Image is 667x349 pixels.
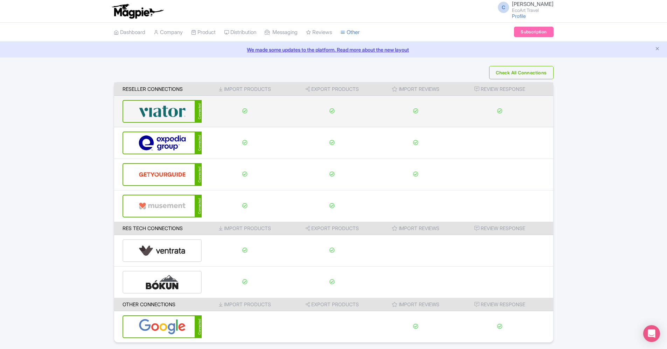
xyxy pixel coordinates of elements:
th: Export Products [288,222,376,235]
span: [PERSON_NAME] [512,1,554,7]
th: Import Reviews [376,298,455,311]
a: Profile [512,13,526,19]
img: musement-dad6797fd076d4ac540800b229e01643.svg [139,195,186,217]
a: Product [191,23,216,42]
div: Open Intercom Messenger [643,325,660,342]
a: Connected [123,100,202,123]
a: Messaging [265,23,298,42]
img: google-96de159c2084212d3cdd3c2fb262314c.svg [139,316,186,337]
div: Connected [195,100,202,123]
small: EcoArt Travel [512,8,554,13]
a: Connected [123,315,202,338]
button: Close announcement [655,45,660,53]
th: Import Products [202,298,288,311]
th: Import Reviews [376,222,455,235]
th: Import Reviews [376,82,455,96]
a: Subscription [514,27,553,37]
div: Connected [195,315,202,338]
img: viator-e2bf771eb72f7a6029a5edfbb081213a.svg [139,101,186,122]
a: Reviews [306,23,332,42]
th: Export Products [288,82,376,96]
div: Connected [195,195,202,217]
a: Other [340,23,360,42]
th: Review Response [455,222,553,235]
th: Review Response [455,82,553,96]
th: Other Connections [114,298,202,311]
div: Connected [195,132,202,154]
img: bokun-9d666bd0d1b458dbc8a9c3d52590ba5a.svg [139,271,186,293]
th: Reseller Connections [114,82,202,96]
a: We made some updates to the platform. Read more about the new layout [4,46,663,53]
span: C [498,2,509,13]
div: Connected [195,163,202,186]
a: Connected [123,195,202,217]
th: Review Response [455,298,553,311]
a: C [PERSON_NAME] EcoArt Travel [494,1,554,13]
th: Import Products [202,222,288,235]
img: ventrata-b8ee9d388f52bb9ce077e58fa33de912.svg [139,240,186,261]
a: Connected [123,163,202,186]
img: expedia-9e2f273c8342058d41d2cc231867de8b.svg [139,132,186,154]
button: Check All Connections [489,66,553,79]
a: Company [154,23,183,42]
th: Import Products [202,82,288,96]
a: Connected [123,132,202,154]
a: Distribution [224,23,256,42]
th: Res Tech Connections [114,222,202,235]
img: get_your_guide-5a6366678479520ec94e3f9d2b9f304b.svg [139,164,186,185]
th: Export Products [288,298,376,311]
a: Dashboard [114,23,145,42]
img: logo-ab69f6fb50320c5b225c76a69d11143b.png [110,4,165,19]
